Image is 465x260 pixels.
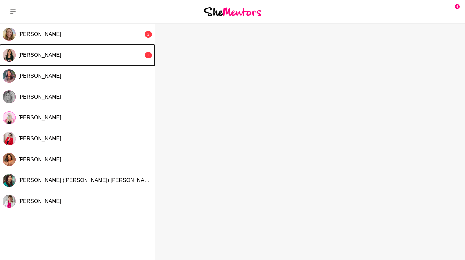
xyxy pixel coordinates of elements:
[18,136,61,141] span: [PERSON_NAME]
[3,90,16,103] img: J
[3,195,16,208] div: Vanessa Victor
[455,4,460,9] span: 4
[204,7,261,16] img: She Mentors Logo
[3,111,16,124] img: E
[3,28,16,41] img: T
[3,69,16,83] div: Jill Absolom
[3,49,16,62] div: Mariana Queiroz
[18,94,61,99] span: [PERSON_NAME]
[3,132,16,145] img: K
[18,157,61,162] span: [PERSON_NAME]
[3,49,16,62] img: M
[3,132,16,145] div: Kat Milner
[18,31,61,37] span: [PERSON_NAME]
[18,52,61,58] span: [PERSON_NAME]
[18,198,61,204] span: [PERSON_NAME]
[3,174,16,187] img: A
[3,195,16,208] img: V
[3,174,16,187] div: Amy (Nhan) Leong
[3,153,16,166] img: R
[18,73,61,79] span: [PERSON_NAME]
[18,115,61,120] span: [PERSON_NAME]
[3,28,16,41] div: Tammy McCann
[442,4,457,20] a: Deb Ashton4
[3,69,16,83] img: J
[3,153,16,166] div: Rani Dhaschainey
[18,177,153,183] span: [PERSON_NAME] ([PERSON_NAME]) [PERSON_NAME]
[3,111,16,124] div: Eloise Tomkins
[145,31,152,38] div: 3
[145,52,152,58] div: 1
[3,90,16,103] div: Jenny Andrews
